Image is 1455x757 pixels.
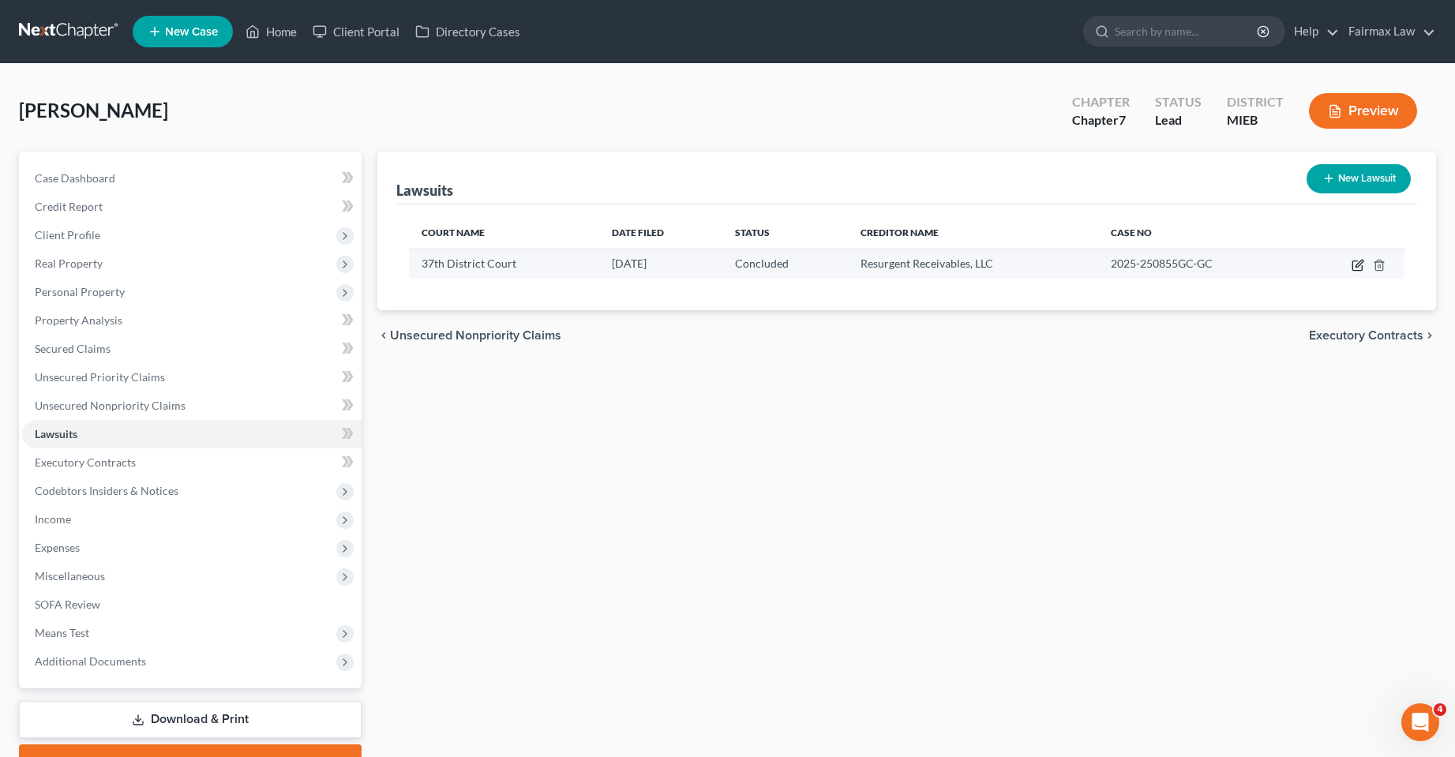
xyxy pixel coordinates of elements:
iframe: Intercom live chat [1401,703,1439,741]
div: Lawsuits [396,181,453,200]
span: Personal Property [35,285,125,298]
span: Expenses [35,541,80,554]
div: MIEB [1227,111,1284,129]
button: New Lawsuit [1307,164,1411,193]
a: Download & Print [19,701,362,738]
span: Executory Contracts [1309,329,1423,342]
div: Chapter [1072,93,1130,111]
a: Executory Contracts [22,448,362,477]
span: Secured Claims [35,342,111,355]
input: Search by name... [1115,17,1259,46]
span: Credit Report [35,200,103,213]
span: Court Name [422,227,485,238]
span: Codebtors Insiders & Notices [35,484,178,497]
a: Property Analysis [22,306,362,335]
span: Unsecured Priority Claims [35,370,165,384]
a: Secured Claims [22,335,362,363]
a: Directory Cases [407,17,528,46]
div: Status [1155,93,1202,111]
a: Help [1286,17,1339,46]
div: Lead [1155,111,1202,129]
span: Date Filed [612,227,664,238]
span: Case Dashboard [35,171,115,185]
span: Status [735,227,770,238]
div: District [1227,93,1284,111]
a: Fairmax Law [1341,17,1435,46]
span: Unsecured Nonpriority Claims [390,329,561,342]
span: 7 [1119,112,1126,127]
span: New Case [165,26,218,38]
span: Income [35,512,71,526]
a: Lawsuits [22,420,362,448]
span: Lawsuits [35,427,77,440]
span: Client Profile [35,228,100,242]
span: 37th District Court [422,257,516,270]
div: Chapter [1072,111,1130,129]
button: Executory Contracts chevron_right [1309,329,1436,342]
span: Unsecured Nonpriority Claims [35,399,186,412]
span: [DATE] [612,257,647,270]
span: Creditor Name [861,227,939,238]
a: Home [238,17,305,46]
button: chevron_left Unsecured Nonpriority Claims [377,329,561,342]
i: chevron_right [1423,329,1436,342]
a: Unsecured Nonpriority Claims [22,392,362,420]
span: Means Test [35,626,89,639]
span: Additional Documents [35,654,146,668]
span: Real Property [35,257,103,270]
span: Resurgent Receivables, LLC [861,257,993,270]
a: Client Portal [305,17,407,46]
a: Unsecured Priority Claims [22,363,362,392]
a: SOFA Review [22,590,362,619]
a: Case Dashboard [22,164,362,193]
span: Property Analysis [35,313,122,327]
span: Case No [1111,227,1152,238]
span: Executory Contracts [35,455,136,469]
i: chevron_left [377,329,390,342]
span: 4 [1434,703,1446,716]
span: 2025-250855GC-GC [1111,257,1213,270]
span: SOFA Review [35,598,100,611]
span: Concluded [735,257,789,270]
span: Miscellaneous [35,569,105,583]
span: [PERSON_NAME] [19,99,168,122]
button: Preview [1309,93,1417,129]
a: Credit Report [22,193,362,221]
